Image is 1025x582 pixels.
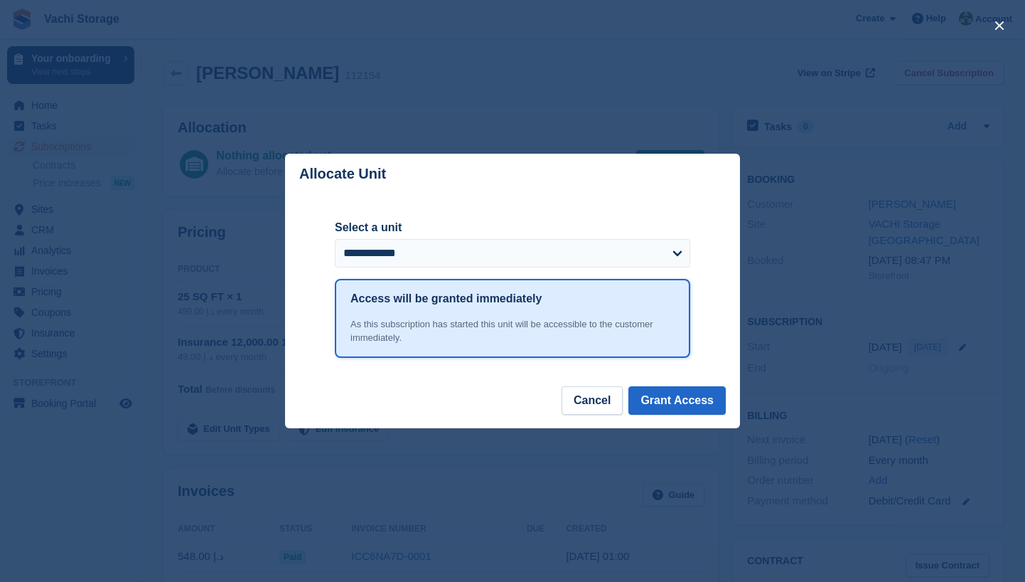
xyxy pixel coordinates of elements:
[299,166,386,182] p: Allocate Unit
[350,317,675,345] div: As this subscription has started this unit will be accessible to the customer immediately.
[350,290,542,307] h1: Access will be granted immediately
[988,14,1011,37] button: close
[335,219,690,236] label: Select a unit
[628,386,726,415] button: Grant Access
[562,386,623,415] button: Cancel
